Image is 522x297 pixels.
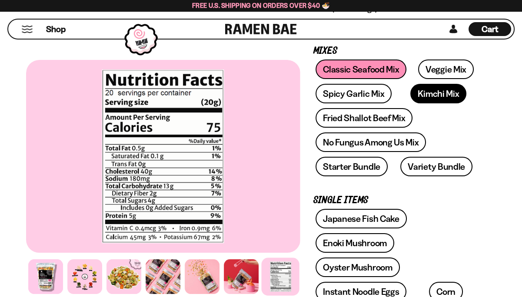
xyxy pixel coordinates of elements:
[316,257,400,277] a: Oyster Mushroom
[469,20,511,39] div: Cart
[21,26,33,33] button: Mobile Menu Trigger
[313,47,483,55] p: Mixes
[410,84,466,103] a: Kimchi Mix
[316,108,412,128] a: Fried Shallot Beef Mix
[46,22,66,36] a: Shop
[418,59,474,79] a: Veggie Mix
[400,157,472,176] a: Variety Bundle
[316,132,426,152] a: No Fungus Among Us Mix
[316,157,388,176] a: Starter Bundle
[482,24,499,34] span: Cart
[316,233,394,253] a: Enoki Mushroom
[192,1,330,10] span: Free U.S. Shipping on Orders over $40 🍜
[313,196,483,205] p: Single Items
[316,84,392,103] a: Spicy Garlic Mix
[46,23,66,35] span: Shop
[316,209,407,228] a: Japanese Fish Cake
